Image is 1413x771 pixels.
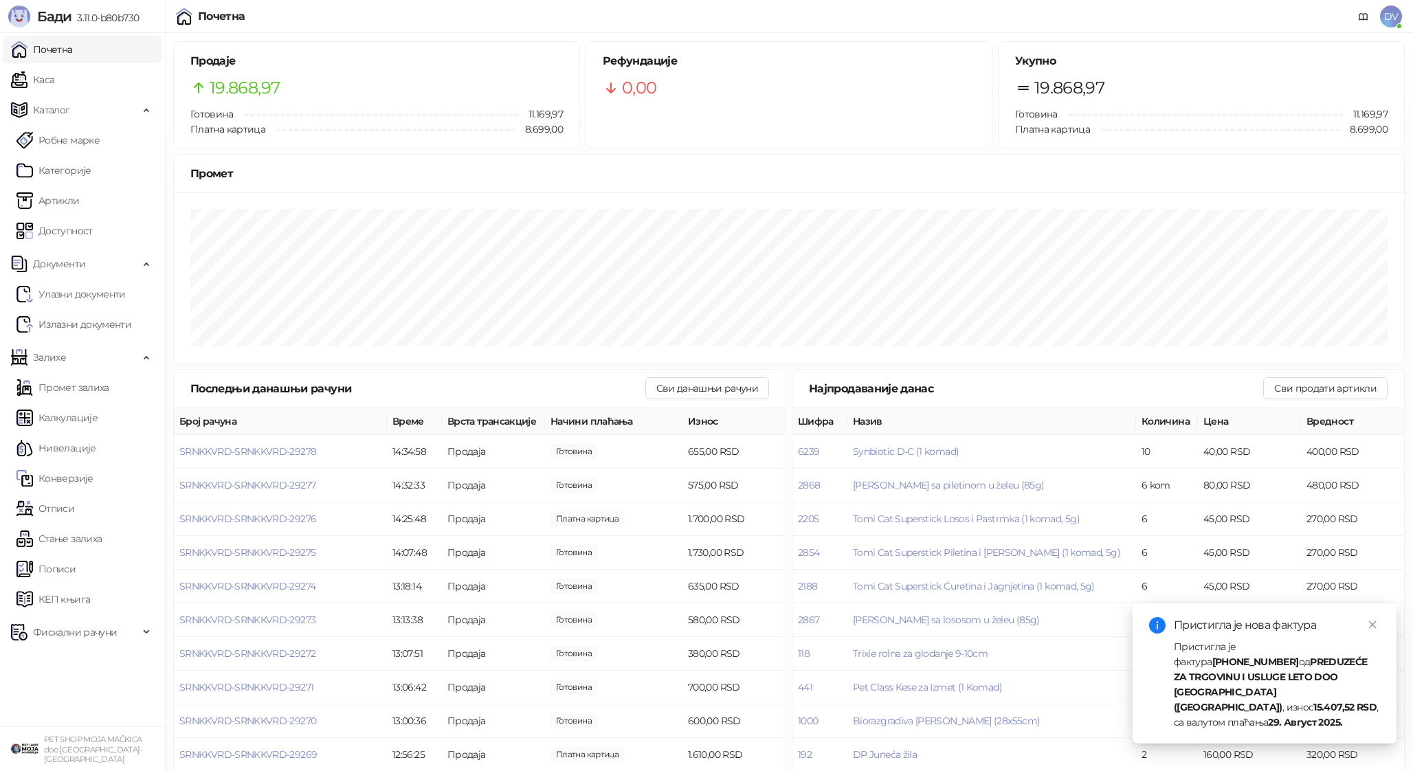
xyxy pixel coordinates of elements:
[179,748,317,761] span: SRNKKVRD-SRNKKVRD-29269
[798,681,812,693] button: 441
[550,680,597,695] span: 2.000,00
[442,469,545,502] td: Продаја
[798,614,819,626] button: 2867
[442,637,545,671] td: Продаја
[1198,502,1301,536] td: 45,00 RSD
[1198,408,1301,435] th: Цена
[11,735,38,763] img: 64x64-companyLogo-9f44b8df-f022-41eb-b7d6-300ad218de09.png
[387,536,442,570] td: 14:07:48
[1198,435,1301,469] td: 40,00 RSD
[682,408,786,435] th: Износ
[33,96,70,124] span: Каталог
[16,187,80,214] a: ArtikliАртикли
[179,681,313,693] span: SRNKKVRD-SRNKKVRD-29271
[853,614,1040,626] span: [PERSON_NAME] sa lososom u želeu (85g)
[16,585,90,613] a: КЕП књига
[798,445,819,458] button: 6239
[16,311,131,338] a: Излазни документи
[387,570,442,603] td: 13:18:14
[1301,408,1404,435] th: Вредност
[550,545,597,560] span: 2.000,00
[550,713,597,728] span: 600,00
[798,647,810,660] button: 118
[1301,469,1404,502] td: 480,00 RSD
[16,157,91,184] a: Категорије
[1212,656,1299,668] strong: [PHONE_NUMBER]
[442,603,545,637] td: Продаја
[1268,716,1342,728] strong: 29. Август 2025.
[387,408,442,435] th: Време
[210,75,280,101] span: 19.868,97
[179,546,315,559] span: SRNKKVRD-SRNKKVRD-29275
[387,502,442,536] td: 14:25:48
[1368,620,1377,629] span: close
[853,479,1044,491] span: [PERSON_NAME] sa piletinom u želeu (85g)
[1149,617,1166,634] span: info-circle
[16,126,100,154] a: Робне марке
[550,444,597,459] span: 1.000,00
[442,671,545,704] td: Продаја
[682,502,786,536] td: 1.700,00 RSD
[179,479,315,491] span: SRNKKVRD-SRNKKVRD-29277
[387,469,442,502] td: 14:32:33
[1015,108,1058,120] span: Готовина
[190,108,233,120] span: Готовина
[174,408,387,435] th: Број рачуна
[16,555,76,583] a: Пописи
[1198,536,1301,570] td: 45,00 RSD
[853,647,988,660] button: Trixie rolna za glodanje 9-10cm
[1301,570,1404,603] td: 270,00 RSD
[1136,435,1198,469] td: 10
[853,546,1120,559] button: Tomi Cat Superstick Piletina i [PERSON_NAME] (1 komad, 5g)
[71,12,139,24] span: 3.11.0-b80b730
[853,513,1080,525] span: Tomi Cat Superstick Losos i Pastrmka (1 komad, 5g)
[798,748,812,761] button: 192
[387,435,442,469] td: 14:34:58
[1198,570,1301,603] td: 45,00 RSD
[16,217,93,245] a: Доступност
[1301,536,1404,570] td: 270,00 RSD
[190,123,265,135] span: Платна картица
[44,735,142,764] small: PET SHOP MOJA MAČKICA doo [GEOGRAPHIC_DATA]-[GEOGRAPHIC_DATA]
[16,525,102,552] a: Стање залиха
[179,715,316,727] button: SRNKKVRD-SRNKKVRD-29270
[1301,502,1404,536] td: 270,00 RSD
[550,747,624,762] span: 1.610,00
[190,53,563,69] h5: Продаје
[847,408,1136,435] th: Назив
[798,513,819,525] button: 2205
[11,36,73,63] a: Почетна
[1136,570,1198,603] td: 6
[16,404,98,432] a: Калкулације
[8,5,30,27] img: Logo
[853,445,959,458] button: Synbiotic D-C (1 komad)
[1344,107,1388,122] span: 11.169,97
[1263,377,1388,399] button: Сви продати артикли
[33,250,85,278] span: Документи
[853,580,1095,592] button: Tomi Cat Superstick Ćuretina i Jagnjetina (1 komad, 5g)
[37,8,71,25] span: Бади
[519,107,563,122] span: 11.169,97
[442,502,545,536] td: Продаја
[442,435,545,469] td: Продаја
[550,646,597,661] span: 500,00
[853,681,1002,693] button: Pet Class Kese za Izmet (1 Komad)
[442,570,545,603] td: Продаја
[1365,617,1380,632] a: Close
[179,647,315,660] span: SRNKKVRD-SRNKKVRD-29272
[603,53,975,69] h5: Рефундације
[1340,122,1388,137] span: 8.699,00
[682,704,786,738] td: 600,00 RSD
[1136,536,1198,570] td: 6
[853,748,917,761] button: DP Juneća žila
[442,408,545,435] th: Врста трансакције
[1174,639,1380,730] div: Пристигла је фактура од , износ , са валутом плаћања
[853,715,1040,727] button: Biorazgradiva [PERSON_NAME] (28x55cm)
[179,445,316,458] button: SRNKKVRD-SRNKKVRD-29278
[1353,5,1375,27] a: Документација
[190,165,1388,182] div: Промет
